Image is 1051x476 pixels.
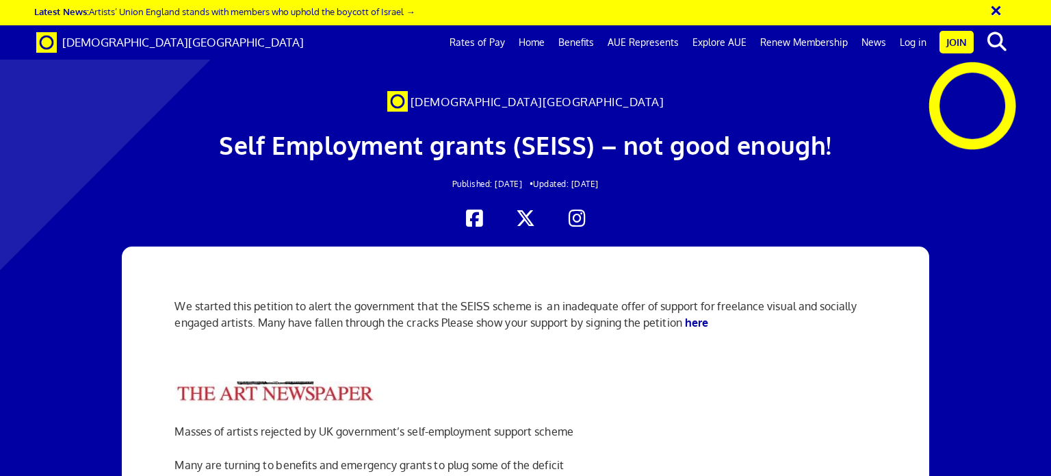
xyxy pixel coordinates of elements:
h2: Updated: [DATE] [203,179,848,188]
a: Rates of Pay [443,25,512,60]
p: We started this petition to alert the government that the SEISS scheme is an inadequate offer of ... [174,298,876,331]
p: Masses of artists rejected by UK government’s self-employment support scheme [174,423,876,440]
span: Published: [DATE] • [452,179,534,189]
a: Join [939,31,974,53]
a: Home [512,25,552,60]
a: Explore AUE [686,25,753,60]
a: News [855,25,893,60]
a: Log in [893,25,933,60]
strong: Latest News: [34,5,89,17]
span: Self Employment grants (SEISS) – not good enough! [219,129,831,160]
a: Renew Membership [753,25,855,60]
p: Many are turning to benefits and emergency grants to plug some of the deficit [174,457,876,473]
a: Latest News:Artists’ Union England stands with members who uphold the boycott of Israel → [34,5,415,17]
span: [DEMOGRAPHIC_DATA][GEOGRAPHIC_DATA] [62,35,304,49]
a: AUE Represents [601,25,686,60]
a: Benefits [552,25,601,60]
span: [DEMOGRAPHIC_DATA][GEOGRAPHIC_DATA] [411,95,664,109]
button: search [976,27,1018,56]
a: here [685,316,708,329]
a: Brand [DEMOGRAPHIC_DATA][GEOGRAPHIC_DATA] [26,25,314,60]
